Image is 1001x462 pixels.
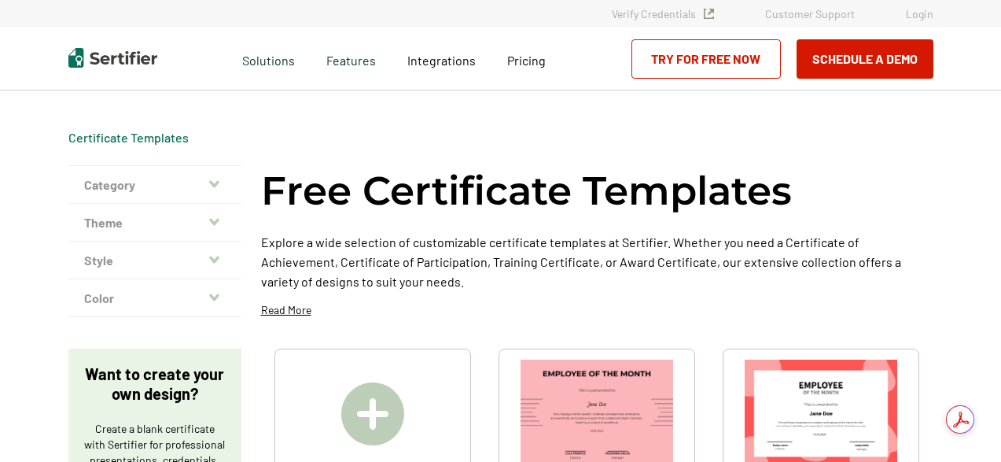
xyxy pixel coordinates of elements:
a: Integrations [407,49,476,68]
a: Login [906,7,933,20]
h1: Free Certificate Templates [261,165,792,216]
img: Verified [704,9,714,19]
img: Create A Blank Certificate [341,383,404,445]
img: Sertifier | Digital Credentialing Platform [68,48,157,68]
span: Integrations [407,53,476,68]
button: Color [68,279,241,317]
span: Features [326,49,376,68]
p: Want to create your own design? [84,364,226,404]
div: Breadcrumb [68,130,189,146]
button: Theme [68,204,241,242]
span: Solutions [242,49,295,68]
p: Explore a wide selection of customizable certificate templates at Sertifier. Whether you need a C... [261,232,933,291]
button: Category [68,166,241,204]
p: Read More [261,302,311,318]
a: Pricing [507,49,546,68]
a: Verify Credentials [612,7,714,20]
a: Try for Free Now [631,39,781,79]
span: Pricing [507,53,546,68]
a: Customer Support [765,7,855,20]
button: Style [68,242,241,279]
a: Certificate Templates [68,130,189,145]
